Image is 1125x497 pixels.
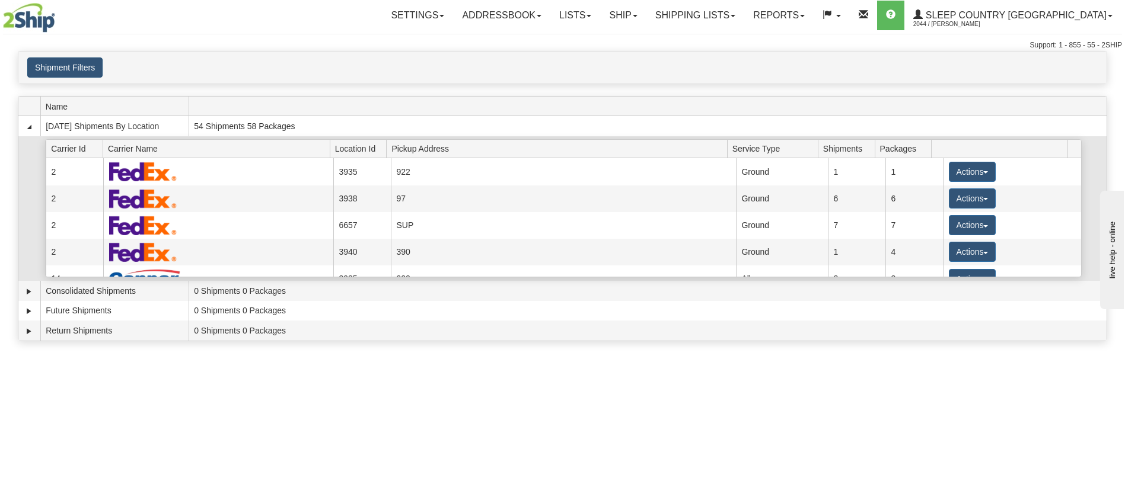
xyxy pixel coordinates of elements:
[23,286,35,297] a: Expand
[885,265,943,292] td: 3
[732,139,818,158] span: Service Type
[391,265,736,292] td: 922
[46,185,103,212] td: 2
[828,239,885,265] td: 1
[391,185,736,212] td: 97
[189,301,1107,321] td: 0 Shipments 0 Packages
[453,1,550,30] a: Addressbook
[23,121,35,133] a: Collapse
[109,242,177,262] img: FedEx Express®
[885,185,943,212] td: 6
[109,162,177,181] img: FedEx Express®
[40,281,189,301] td: Consolidated Shipments
[828,185,885,212] td: 6
[9,10,110,19] div: live help - online
[923,10,1107,20] span: Sleep Country [GEOGRAPHIC_DATA]
[333,158,391,185] td: 3935
[913,18,1002,30] span: 2044 / [PERSON_NAME]
[949,242,996,262] button: Actions
[949,269,996,289] button: Actions
[333,212,391,239] td: 6657
[108,139,330,158] span: Carrier Name
[736,265,828,292] td: All
[333,265,391,292] td: 3935
[335,139,387,158] span: Location Id
[736,239,828,265] td: Ground
[3,40,1122,50] div: Support: 1 - 855 - 55 - 2SHIP
[823,139,875,158] span: Shipments
[828,158,885,185] td: 1
[333,185,391,212] td: 3938
[828,265,885,292] td: 3
[828,212,885,239] td: 7
[189,116,1107,136] td: 54 Shipments 58 Packages
[27,57,103,78] button: Shipment Filters
[736,212,828,239] td: Ground
[40,320,189,341] td: Return Shipments
[40,116,189,136] td: [DATE] Shipments By Location
[23,325,35,337] a: Expand
[949,162,996,182] button: Actions
[949,215,996,235] button: Actions
[736,158,828,185] td: Ground
[40,301,189,321] td: Future Shipments
[51,139,103,158] span: Carrier Id
[46,265,103,292] td: 14
[391,239,736,265] td: 390
[189,320,1107,341] td: 0 Shipments 0 Packages
[885,158,943,185] td: 1
[46,239,103,265] td: 2
[600,1,646,30] a: Ship
[1098,188,1124,309] iframe: chat widget
[109,216,177,235] img: FedEx Express®
[904,1,1121,30] a: Sleep Country [GEOGRAPHIC_DATA] 2044 / [PERSON_NAME]
[333,239,391,265] td: 3940
[46,158,103,185] td: 2
[391,139,727,158] span: Pickup Address
[949,188,996,209] button: Actions
[550,1,600,30] a: Lists
[744,1,814,30] a: Reports
[189,281,1107,301] td: 0 Shipments 0 Packages
[391,212,736,239] td: SUP
[23,305,35,317] a: Expand
[885,239,943,265] td: 4
[880,139,932,158] span: Packages
[646,1,744,30] a: Shipping lists
[382,1,453,30] a: Settings
[391,158,736,185] td: 922
[46,97,189,116] span: Name
[885,212,943,239] td: 7
[3,3,55,33] img: logo2044.jpg
[736,185,828,212] td: Ground
[109,189,177,209] img: FedEx Express®
[46,212,103,239] td: 2
[109,270,180,288] img: Canpar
